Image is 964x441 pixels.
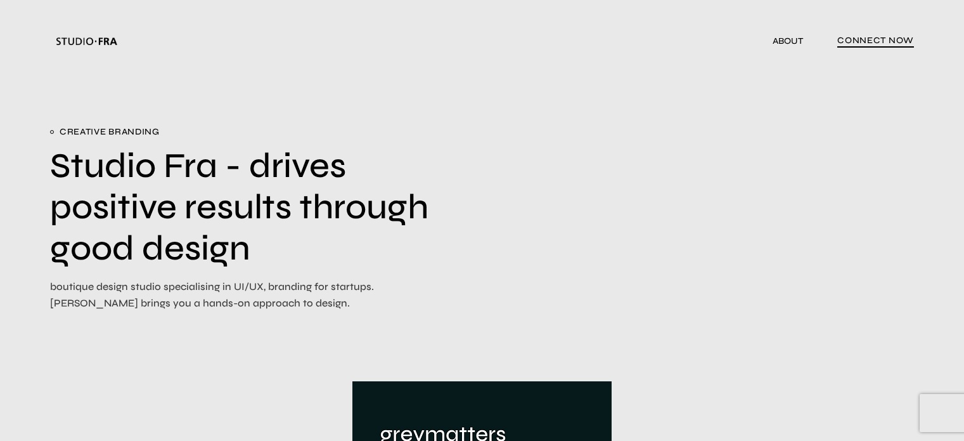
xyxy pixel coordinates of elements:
a: connect now [837,31,914,52]
h1: Studio Fra - drives positive results through good design [50,145,439,269]
span: creative branding [50,124,439,140]
a: ABOUT [773,36,803,46]
img: Studio Fra Logo [56,37,117,45]
p: boutique design studio specialising in UI/UX, branding for startups. [PERSON_NAME] brings you a h... [50,279,439,312]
